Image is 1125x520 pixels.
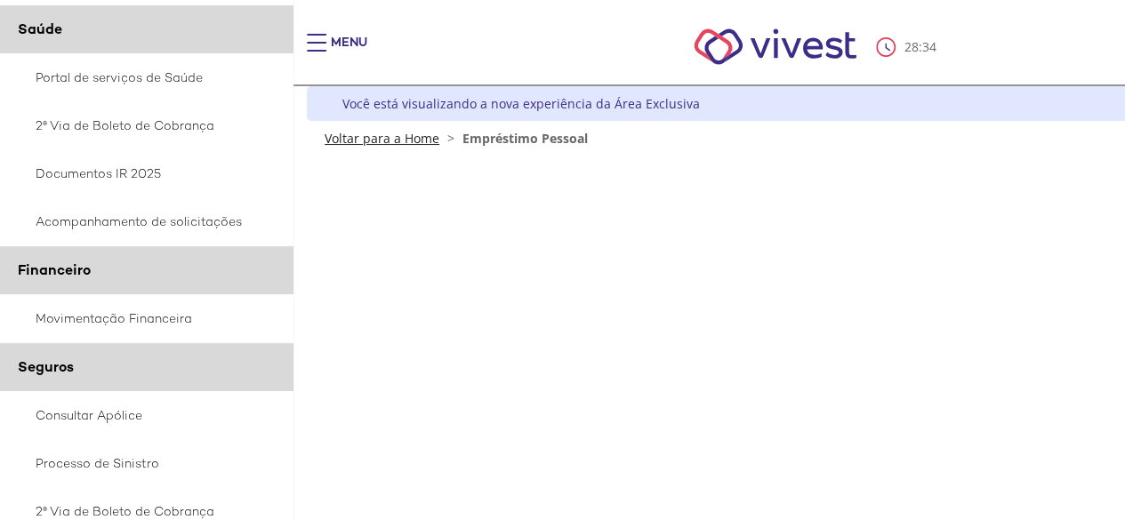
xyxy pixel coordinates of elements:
[443,130,459,147] span: >
[325,130,439,147] a: Voltar para a Home
[342,95,700,112] div: Você está visualizando a nova experiência da Área Exclusiva
[331,34,367,69] div: Menu
[462,130,588,147] span: Empréstimo Pessoal
[18,20,62,38] span: Saúde
[18,357,74,376] span: Seguros
[904,38,919,55] span: 28
[922,38,936,55] span: 34
[18,260,91,279] span: Financeiro
[876,37,940,57] div: :
[674,9,876,84] img: Vivest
